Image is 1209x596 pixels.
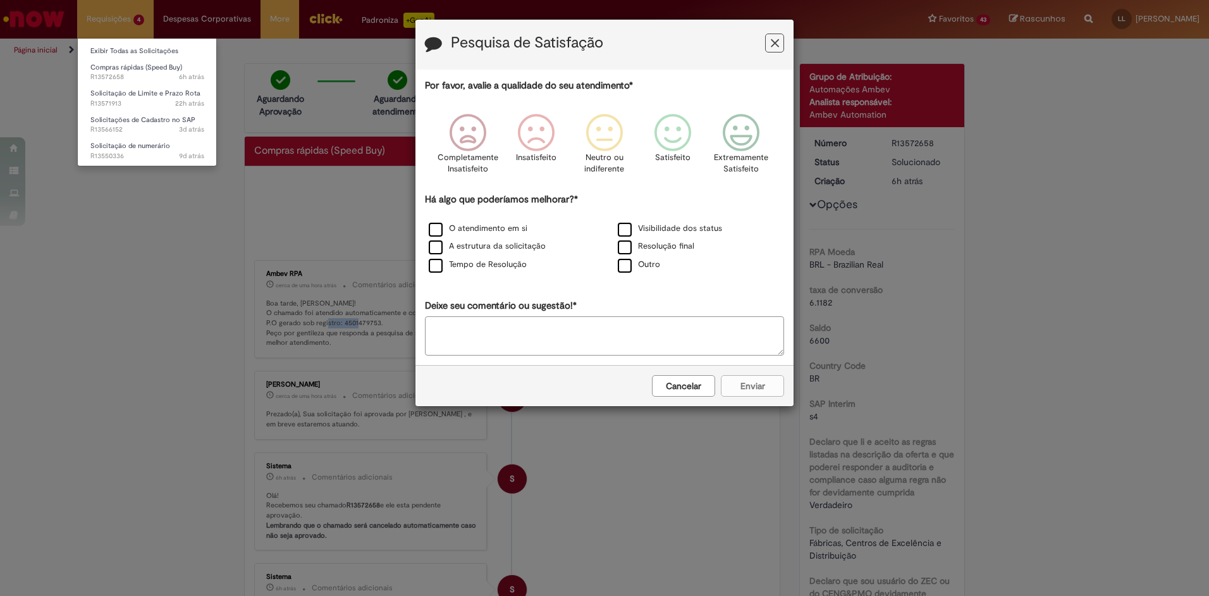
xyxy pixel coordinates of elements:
[438,152,498,175] p: Completamente Insatisfeito
[78,87,217,110] a: Aberto R13571913 : Solicitação de Limite e Prazo Rota
[78,44,217,58] a: Exibir Todas as Solicitações
[714,152,768,175] p: Extremamente Satisfeito
[90,151,204,161] span: R13550336
[429,223,527,235] label: O atendimento em si
[90,63,182,72] span: Compras rápidas (Speed Buy)
[655,152,690,164] p: Satisfeito
[582,152,627,175] p: Neutro ou indiferente
[175,99,204,108] time: 26/09/2025 17:06:44
[451,35,603,51] label: Pesquisa de Satisfação
[179,72,204,82] span: 6h atrás
[179,151,204,161] time: 19/09/2025 11:55:07
[90,141,170,151] span: Solicitação de numerário
[78,61,217,84] a: Aberto R13572658 : Compras rápidas (Speed Buy)
[90,125,204,135] span: R13566152
[618,223,722,235] label: Visibilidade dos status
[435,104,500,191] div: Completamente Insatisfeito
[572,104,637,191] div: Neutro ou indiferente
[516,152,556,164] p: Insatisfeito
[179,72,204,82] time: 27/09/2025 08:50:42
[652,375,715,397] button: Cancelar
[90,99,204,109] span: R13571913
[504,104,568,191] div: Insatisfeito
[77,38,217,166] ul: Requisições
[618,240,694,252] label: Resolução final
[179,125,204,134] span: 3d atrás
[90,115,195,125] span: Solicitações de Cadastro no SAP
[78,139,217,163] a: Aberto R13550336 : Solicitação de numerário
[179,125,204,134] time: 25/09/2025 11:29:31
[618,259,660,271] label: Outro
[425,299,577,313] label: Deixe seu comentário ou sugestão!*
[90,72,204,82] span: R13572658
[429,240,546,252] label: A estrutura da solicitação
[641,104,705,191] div: Satisfeito
[179,151,204,161] span: 9d atrás
[90,89,200,98] span: Solicitação de Limite e Prazo Rota
[425,193,784,275] div: Há algo que poderíamos melhorar?*
[425,79,633,92] label: Por favor, avalie a qualidade do seu atendimento*
[175,99,204,108] span: 22h atrás
[78,113,217,137] a: Aberto R13566152 : Solicitações de Cadastro no SAP
[429,259,527,271] label: Tempo de Resolução
[709,104,773,191] div: Extremamente Satisfeito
